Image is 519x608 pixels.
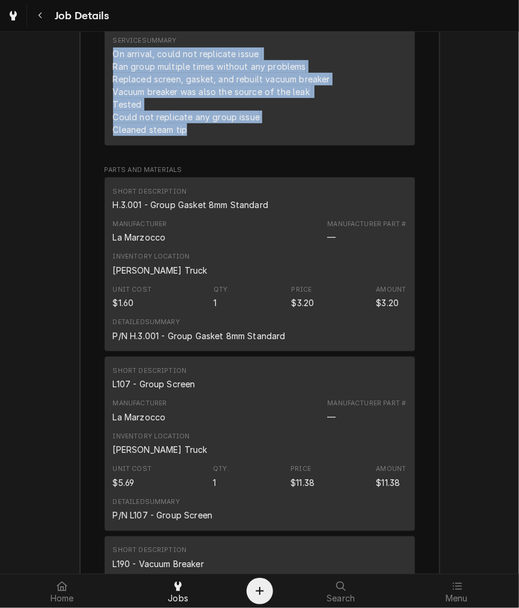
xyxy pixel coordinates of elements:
[113,366,187,376] div: Short Description
[327,594,355,603] span: Search
[446,594,468,603] span: Menu
[376,464,407,474] div: Amount
[376,285,407,309] div: Amount
[290,476,315,489] div: Price
[105,357,415,531] div: Line Item
[292,285,315,309] div: Price
[213,296,217,309] div: Quantity
[113,545,204,570] div: Short Description
[113,285,152,309] div: Cost
[327,220,406,229] div: Manufacturer Part #
[121,577,236,606] a: Jobs
[292,285,312,295] div: Price
[399,577,514,606] a: Menu
[113,509,213,521] div: P/N L107 - Group Screen
[113,432,190,441] div: Inventory Location
[113,497,180,507] div: Detailed Summary
[113,48,330,136] div: On arrival, could not replicate issue Ran group multiple times without any problems Replaced scre...
[290,464,311,474] div: Price
[113,187,187,197] div: Short Description
[113,557,204,570] div: Short Description
[113,231,166,244] div: Manufacturer
[327,399,406,408] div: Manufacturer Part #
[247,578,273,604] button: Create Object
[113,545,187,555] div: Short Description
[113,187,269,211] div: Short Description
[113,264,207,277] div: Inventory Location
[376,464,407,488] div: Amount
[113,476,135,489] div: Cost
[327,411,336,423] div: Part Number
[5,577,120,606] a: Home
[113,464,152,474] div: Unit Cost
[105,165,415,175] span: Parts and Materials
[113,252,207,276] div: Inventory Location
[213,285,230,295] div: Qty.
[113,432,207,456] div: Inventory Location
[327,220,406,244] div: Part Number
[376,476,401,489] div: Amount
[376,285,407,295] div: Amount
[113,366,195,390] div: Short Description
[29,5,51,26] button: Navigate back
[213,285,230,309] div: Quantity
[113,252,190,262] div: Inventory Location
[290,464,315,488] div: Price
[213,464,229,474] div: Qty.
[113,330,286,342] div: P/N H.3.001 - Group Gasket 8mm Standard
[292,296,315,309] div: Price
[113,220,167,244] div: Manufacturer
[113,464,152,488] div: Cost
[51,8,109,24] span: Job Details
[113,318,180,327] div: Detailed Summary
[113,36,177,46] div: Service Summary
[213,476,216,489] div: Quantity
[113,220,167,229] div: Manufacturer
[113,378,195,390] div: Short Description
[327,231,336,244] div: Part Number
[213,464,229,488] div: Quantity
[113,399,167,423] div: Manufacturer
[113,399,167,408] div: Manufacturer
[113,198,269,211] div: Short Description
[113,296,134,309] div: Cost
[51,594,74,603] span: Home
[168,594,188,603] span: Jobs
[376,296,399,309] div: Amount
[2,5,24,26] a: Go to Jobs
[113,443,207,456] div: Inventory Location
[327,399,406,423] div: Part Number
[113,411,166,423] div: Manufacturer
[113,285,152,295] div: Unit Cost
[284,577,399,606] a: Search
[105,177,415,352] div: Line Item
